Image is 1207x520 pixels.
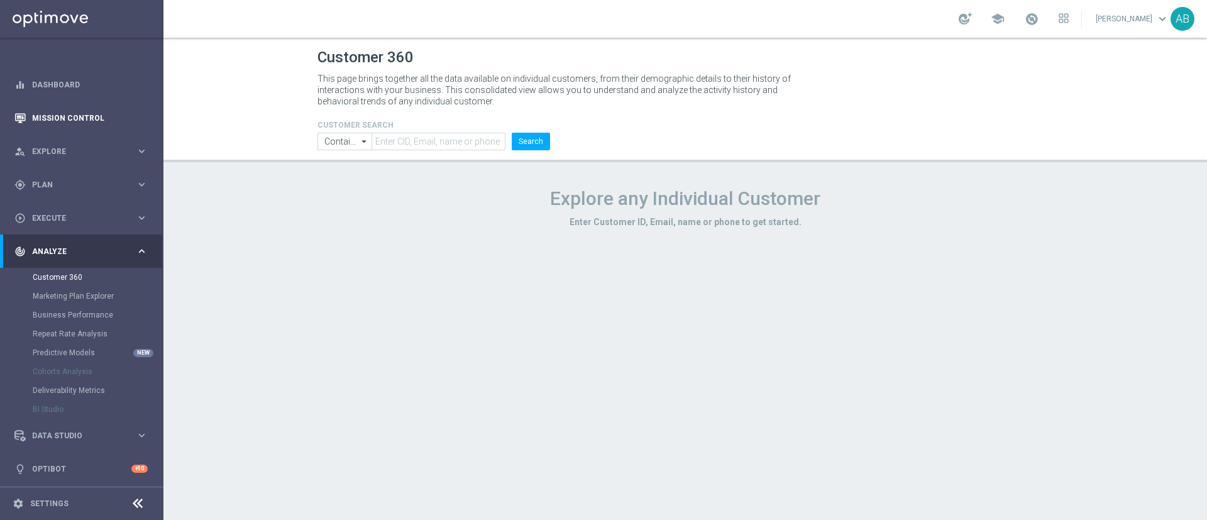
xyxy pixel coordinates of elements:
div: Dashboard [14,68,148,101]
div: Analyze [14,246,136,257]
i: track_changes [14,246,26,257]
a: Customer 360 [33,272,131,282]
span: Plan [32,181,136,189]
div: Business Performance [33,306,162,324]
a: Marketing Plan Explorer [33,291,131,301]
span: Data Studio [32,432,136,440]
a: Predictive Models [33,348,131,358]
button: equalizer Dashboard [14,80,148,90]
i: keyboard_arrow_right [136,145,148,157]
h1: Customer 360 [317,48,1053,67]
p: This page brings together all the data available on individual customers, from their demographic ... [317,73,802,107]
span: Analyze [32,248,136,255]
a: Optibot [32,452,131,485]
i: keyboard_arrow_right [136,179,148,191]
i: gps_fixed [14,179,26,191]
div: Customer 360 [33,268,162,287]
span: keyboard_arrow_down [1155,12,1169,26]
input: Contains [317,133,372,150]
a: Settings [30,500,69,507]
i: keyboard_arrow_right [136,245,148,257]
i: person_search [14,146,26,157]
a: Business Performance [33,310,131,320]
div: Mission Control [14,101,148,135]
button: track_changes Analyze keyboard_arrow_right [14,246,148,257]
button: Search [512,133,550,150]
div: Execute [14,213,136,224]
h4: CUSTOMER SEARCH [317,121,550,130]
div: NEW [133,349,153,357]
i: settings [13,498,24,509]
div: Plan [14,179,136,191]
i: keyboard_arrow_right [136,212,148,224]
div: Explore [14,146,136,157]
button: lightbulb Optibot +10 [14,464,148,474]
div: +10 [131,465,148,473]
button: person_search Explore keyboard_arrow_right [14,147,148,157]
button: gps_fixed Plan keyboard_arrow_right [14,180,148,190]
a: Mission Control [32,101,148,135]
div: Optibot [14,452,148,485]
button: play_circle_outline Execute keyboard_arrow_right [14,213,148,223]
h1: Explore any Individual Customer [317,187,1053,210]
a: [PERSON_NAME]keyboard_arrow_down [1094,9,1171,28]
div: BI Studio [33,400,162,419]
div: AB [1171,7,1194,31]
a: Repeat Rate Analysis [33,329,131,339]
button: Data Studio keyboard_arrow_right [14,431,148,441]
span: Execute [32,214,136,222]
div: Data Studio [14,430,136,441]
i: lightbulb [14,463,26,475]
div: Predictive Models [33,343,162,362]
i: play_circle_outline [14,213,26,224]
button: Mission Control [14,113,148,123]
div: Cohorts Analysis [33,362,162,381]
i: keyboard_arrow_right [136,429,148,441]
span: Explore [32,148,136,155]
span: school [991,12,1005,26]
i: equalizer [14,79,26,91]
a: Deliverability Metrics [33,385,131,396]
div: Deliverability Metrics [33,381,162,400]
input: Enter CID, Email, name or phone [372,133,505,150]
a: Dashboard [32,68,148,101]
i: arrow_drop_down [358,133,371,150]
div: Marketing Plan Explorer [33,287,162,306]
h3: Enter Customer ID, Email, name or phone to get started. [317,216,1053,228]
div: Repeat Rate Analysis [33,324,162,343]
